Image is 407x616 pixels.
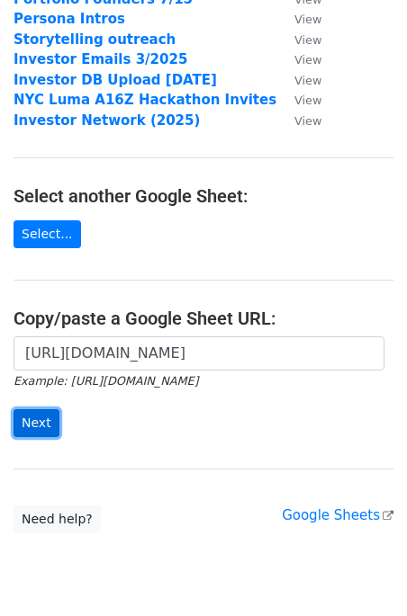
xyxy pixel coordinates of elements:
a: View [276,92,321,108]
a: Storytelling outreach [14,31,176,48]
a: View [276,72,321,88]
h4: Select another Google Sheet: [14,185,393,207]
a: Investor DB Upload [DATE] [14,72,217,88]
h4: Copy/paste a Google Sheet URL: [14,308,393,329]
small: View [294,114,321,128]
a: Need help? [14,505,101,533]
a: View [276,112,321,129]
a: Select... [14,220,81,248]
a: NYC Luma A16Z Hackathon Invites [14,92,276,108]
input: Next [14,409,59,437]
a: Google Sheets [282,507,393,523]
small: View [294,74,321,87]
small: View [294,53,321,67]
a: Investor Emails 3/2025 [14,51,187,67]
small: View [294,13,321,26]
a: Investor Network (2025) [14,112,200,129]
a: View [276,51,321,67]
a: View [276,11,321,27]
a: View [276,31,321,48]
small: View [294,33,321,47]
input: Paste your Google Sheet URL here [14,336,384,370]
iframe: Chat Widget [317,530,407,616]
a: Persona Intros [14,11,125,27]
small: View [294,94,321,107]
small: Example: [URL][DOMAIN_NAME] [14,374,198,388]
